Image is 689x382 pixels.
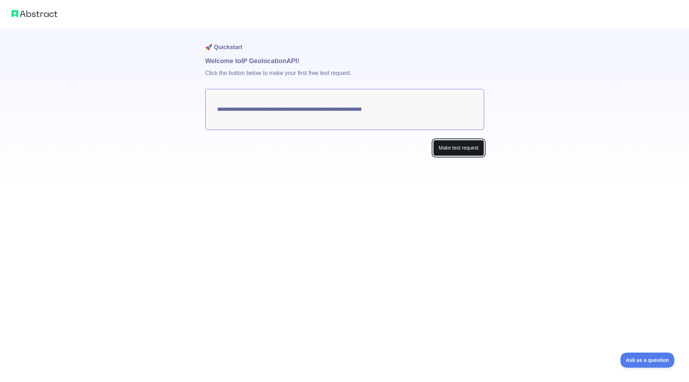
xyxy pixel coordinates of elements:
img: Abstract logo [11,9,57,19]
button: Make test request [433,140,484,156]
h1: 🚀 Quickstart [205,29,484,56]
p: Click the button below to make your first free test request. [205,66,484,89]
iframe: Toggle Customer Support [620,353,675,368]
h1: Welcome to IP Geolocation API! [205,56,484,66]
